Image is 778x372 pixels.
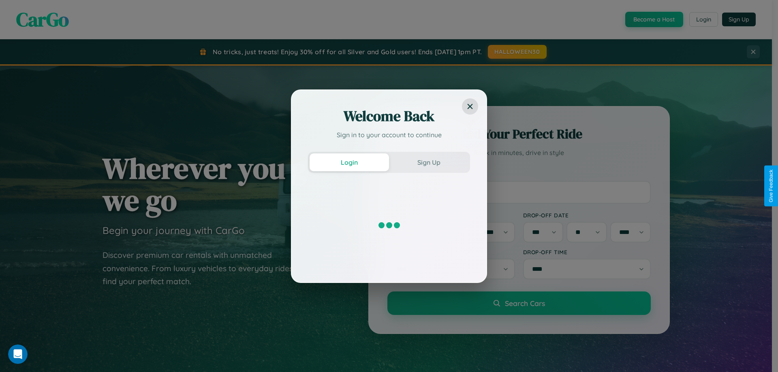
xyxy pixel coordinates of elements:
button: Sign Up [389,153,468,171]
div: Give Feedback [768,170,774,202]
button: Login [310,153,389,171]
h2: Welcome Back [308,106,470,126]
p: Sign in to your account to continue [308,130,470,140]
iframe: Intercom live chat [8,344,28,364]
